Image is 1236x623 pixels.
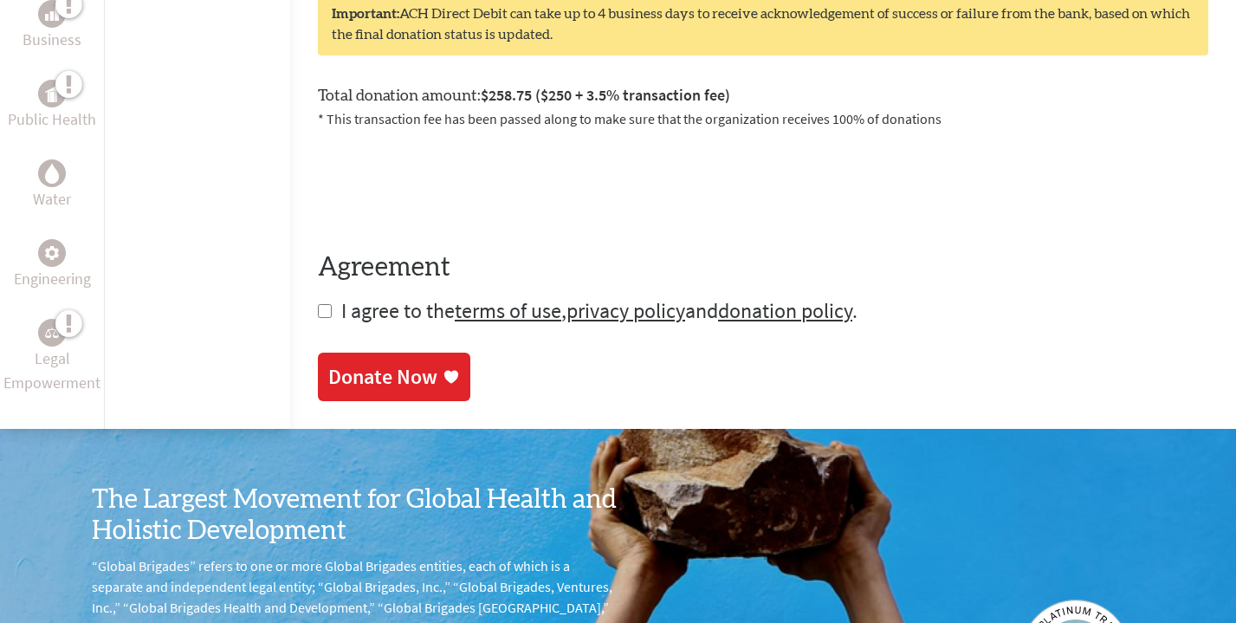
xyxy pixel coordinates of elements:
a: Public HealthPublic Health [8,80,96,132]
a: WaterWater [33,159,71,211]
a: donation policy [718,297,852,324]
a: EngineeringEngineering [14,239,91,291]
a: Donate Now [318,353,470,401]
div: Water [38,159,66,187]
h4: Agreement [318,252,1208,283]
div: Legal Empowerment [38,319,66,347]
div: Public Health [38,80,66,107]
p: Public Health [8,107,96,132]
strong: Important: [332,7,399,21]
a: privacy policy [566,297,685,324]
div: Donate Now [328,363,437,391]
a: Legal EmpowermentLegal Empowerment [3,319,100,395]
iframe: reCAPTCHA [318,150,581,217]
div: Engineering [38,239,66,267]
p: Legal Empowerment [3,347,100,395]
p: Business [23,28,81,52]
h3: The Largest Movement for Global Health and Holistic Development [92,484,618,547]
img: Engineering [45,246,59,260]
img: Public Health [45,85,59,102]
img: Business [45,7,59,21]
span: I agree to the , and . [341,297,857,324]
span: $258.75 ($250 + 3.5% transaction fee) [481,85,730,105]
img: Water [45,164,59,184]
label: Total donation amount: [318,83,730,108]
img: Legal Empowerment [45,328,59,338]
p: Water [33,187,71,211]
p: * This transaction fee has been passed along to make sure that the organization receives 100% of ... [318,108,1208,129]
p: Engineering [14,267,91,291]
a: terms of use [455,297,561,324]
